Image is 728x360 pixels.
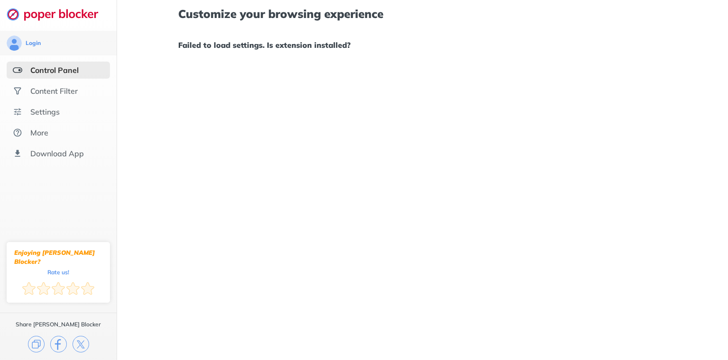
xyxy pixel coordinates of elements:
div: Share [PERSON_NAME] Blocker [16,321,101,328]
img: avatar.svg [7,36,22,51]
h1: Customize your browsing experience [178,8,667,20]
img: social.svg [13,86,22,96]
img: download-app.svg [13,149,22,158]
div: Download App [30,149,84,158]
div: Login [26,39,41,47]
div: Content Filter [30,86,78,96]
img: about.svg [13,128,22,137]
div: Control Panel [30,65,79,75]
img: features-selected.svg [13,65,22,75]
img: facebook.svg [50,336,67,352]
img: settings.svg [13,107,22,117]
div: Enjoying [PERSON_NAME] Blocker? [14,248,102,266]
h1: Failed to load settings. Is extension installed? [178,39,667,51]
div: Settings [30,107,60,117]
div: More [30,128,48,137]
img: copy.svg [28,336,45,352]
img: x.svg [73,336,89,352]
div: Rate us! [47,270,69,274]
img: logo-webpage.svg [7,8,109,21]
